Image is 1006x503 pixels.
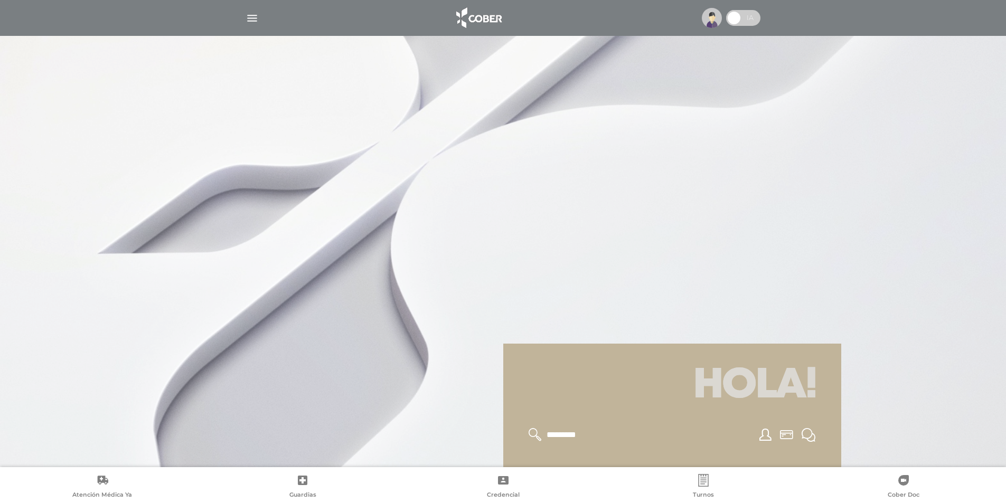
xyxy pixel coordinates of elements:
[246,12,259,25] img: Cober_menu-lines-white.svg
[702,8,722,28] img: profile-placeholder.svg
[603,474,803,501] a: Turnos
[202,474,402,501] a: Guardias
[2,474,202,501] a: Atención Médica Ya
[289,491,316,500] span: Guardias
[403,474,603,501] a: Credencial
[516,356,829,415] h1: Hola!
[72,491,132,500] span: Atención Médica Ya
[450,5,506,31] img: logo_cober_home-white.png
[804,474,1004,501] a: Cober Doc
[693,491,714,500] span: Turnos
[487,491,520,500] span: Credencial
[888,491,919,500] span: Cober Doc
